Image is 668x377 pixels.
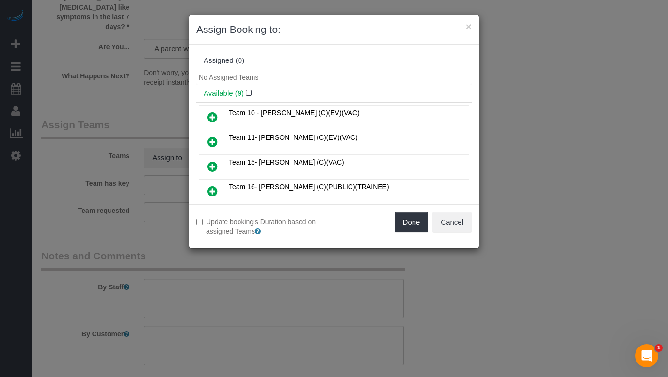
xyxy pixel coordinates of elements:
[229,183,389,191] span: Team 16- [PERSON_NAME] (C)(PUBLIC)(TRAINEE)
[196,219,203,225] input: Update booking's Duration based on assigned Teams
[204,57,464,65] div: Assigned (0)
[204,90,464,98] h4: Available (9)
[395,212,429,232] button: Done
[229,134,358,141] span: Team 11- [PERSON_NAME] (C)(EV)(VAC)
[196,22,472,37] h3: Assign Booking to:
[635,344,658,367] iframe: Intercom live chat
[229,109,360,117] span: Team 10 - [PERSON_NAME] (C)(EV)(VAC)
[655,344,663,352] span: 1
[196,217,327,236] label: Update booking's Duration based on assigned Teams
[229,158,344,166] span: Team 15- [PERSON_NAME] (C)(VAC)
[432,212,472,232] button: Cancel
[199,74,258,81] span: No Assigned Teams
[466,21,472,31] button: ×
